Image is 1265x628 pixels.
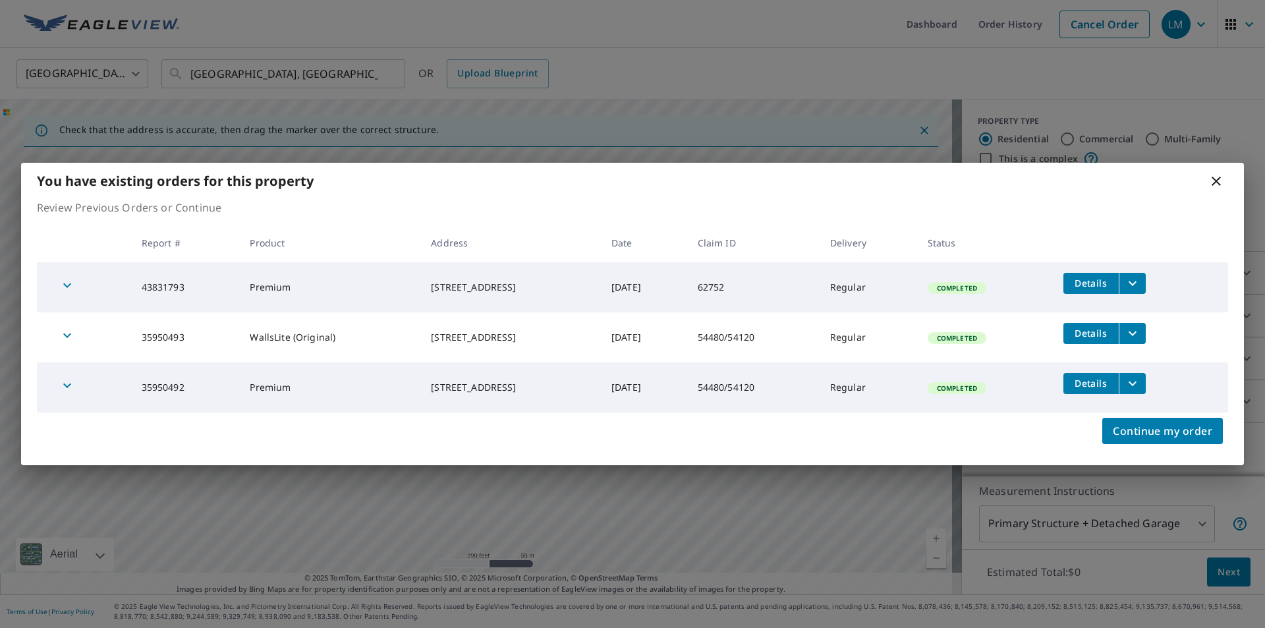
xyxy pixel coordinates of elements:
[601,362,687,413] td: [DATE]
[131,262,240,312] td: 43831793
[1119,373,1146,394] button: filesDropdownBtn-35950492
[239,362,420,413] td: Premium
[820,312,917,362] td: Regular
[687,312,820,362] td: 54480/54120
[820,262,917,312] td: Regular
[601,312,687,362] td: [DATE]
[1071,377,1111,389] span: Details
[431,331,590,344] div: [STREET_ADDRESS]
[820,223,917,262] th: Delivery
[929,283,985,293] span: Completed
[1071,327,1111,339] span: Details
[687,262,820,312] td: 62752
[601,223,687,262] th: Date
[37,200,1228,215] p: Review Previous Orders or Continue
[917,223,1053,262] th: Status
[1071,277,1111,289] span: Details
[1063,323,1119,344] button: detailsBtn-35950493
[131,312,240,362] td: 35950493
[820,362,917,413] td: Regular
[131,362,240,413] td: 35950492
[239,223,420,262] th: Product
[1063,373,1119,394] button: detailsBtn-35950492
[1063,273,1119,294] button: detailsBtn-43831793
[687,362,820,413] td: 54480/54120
[601,262,687,312] td: [DATE]
[1102,418,1223,444] button: Continue my order
[420,223,601,262] th: Address
[1113,422,1212,440] span: Continue my order
[239,262,420,312] td: Premium
[131,223,240,262] th: Report #
[687,223,820,262] th: Claim ID
[239,312,420,362] td: WallsLite (Original)
[929,333,985,343] span: Completed
[431,281,590,294] div: [STREET_ADDRESS]
[1119,273,1146,294] button: filesDropdownBtn-43831793
[929,384,985,393] span: Completed
[1119,323,1146,344] button: filesDropdownBtn-35950493
[431,381,590,394] div: [STREET_ADDRESS]
[37,172,314,190] b: You have existing orders for this property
